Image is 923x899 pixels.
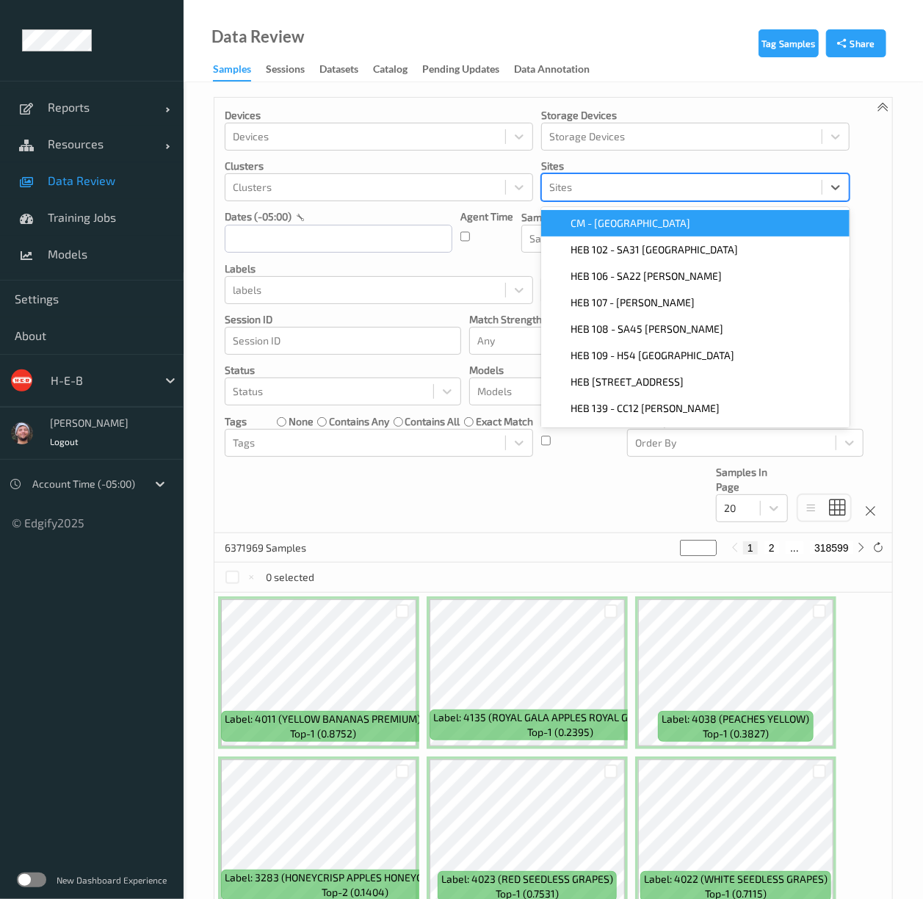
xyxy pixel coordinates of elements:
span: HEB 109 - H54 [GEOGRAPHIC_DATA] [571,348,734,363]
span: Label: 4135 (ROYAL GALA APPLES ROYAL GALA APPLES) [433,710,687,725]
p: 0 selected [267,570,315,585]
div: Data Review [211,29,304,44]
label: none [289,414,314,429]
a: Samples [213,59,266,82]
p: Status [225,363,461,378]
a: Sessions [266,59,319,80]
p: Devices [225,108,533,123]
div: Samples [213,62,251,82]
p: Agent Time [460,209,513,224]
label: exact match [476,414,533,429]
button: 1 [743,541,758,555]
span: top-1 (0.3827) [703,726,769,741]
a: Data Annotation [514,59,604,80]
p: Sites [541,159,850,173]
p: dates (-05:00) [225,209,292,224]
span: CM - [GEOGRAPHIC_DATA] [571,216,690,231]
span: Label: 4023 (RED SEEDLESS GRAPES) [441,872,613,887]
div: Sessions [266,62,305,80]
span: HEB 106 - SA22 [PERSON_NAME] [571,269,722,284]
p: Match Strength [469,312,572,327]
a: Catalog [373,59,422,80]
button: 318599 [810,541,853,555]
p: Samples In Page [716,465,788,494]
button: Tag Samples [759,29,819,57]
div: Data Annotation [514,62,590,80]
span: HEB 139 - CC12 [PERSON_NAME] [571,401,720,416]
span: HEB 108 - SA45 [PERSON_NAME] [571,322,723,336]
p: Models [469,363,778,378]
span: HEB [STREET_ADDRESS] [571,375,684,389]
div: Pending Updates [422,62,499,80]
button: ... [786,541,803,555]
span: Label: 3283 (HONEYCRISP APPLES HONEYCRISP APPLES) [225,870,485,885]
label: contains any [329,414,389,429]
span: HEB 102 - SA31 [GEOGRAPHIC_DATA] [571,242,738,257]
p: 6371969 Samples [225,541,335,555]
a: Pending Updates [422,59,514,80]
div: Datasets [319,62,358,80]
p: Storage Devices [541,108,850,123]
span: top-1 (0.8752) [290,726,356,741]
p: Tags [225,414,247,429]
span: HEB 107 - [PERSON_NAME] [571,295,695,310]
p: Session ID [225,312,461,327]
button: 2 [764,541,779,555]
p: Sample ID [521,210,758,225]
span: Label: 4011 (YELLOW BANANAS PREMIUM) [225,712,421,726]
label: contains all [405,414,460,429]
p: labels [225,261,533,276]
p: Clusters [225,159,533,173]
button: Share [826,29,886,57]
div: Catalog [373,62,408,80]
span: Label: 4038 (PEACHES YELLOW) [662,712,810,726]
a: Datasets [319,59,373,80]
span: Label: 4022 (WHITE SEEDLESS GRAPES) [644,872,828,887]
span: top-1 (0.2395) [527,725,593,740]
